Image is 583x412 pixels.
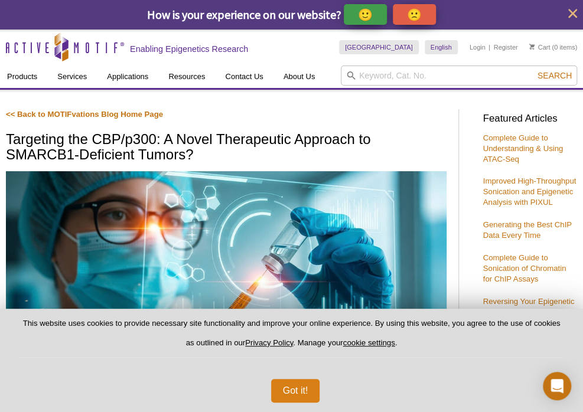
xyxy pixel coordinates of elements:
span: Search [538,71,572,80]
img: Doctor with syringe [6,171,447,411]
a: Services [50,66,94,88]
a: Complete Guide to Understanding & Using ATAC-Seq [483,133,563,164]
input: Keyword, Cat. No. [341,66,577,86]
a: About Us [276,66,322,88]
a: << Back to MOTIFvations Blog Home Page [6,110,163,119]
h2: Enabling Epigenetics Research [130,44,248,54]
a: Complete Guide to Sonication of Chromatin for ChIP Assays [483,253,566,283]
button: Got it! [271,379,320,403]
a: English [425,40,458,54]
p: 🙁 [407,7,422,22]
h1: Targeting the CBP/p300: A Novel Therapeutic Approach to SMARCB1-Deficient Tumors? [6,132,447,164]
li: | [488,40,490,54]
div: Open Intercom Messenger [543,372,571,400]
a: Reversing Your Epigenetic Age [483,297,574,316]
button: cookie settings [343,338,395,347]
a: Resources [161,66,212,88]
a: Improved High-Throughput Sonication and Epigenetic Analysis with PIXUL [483,176,576,207]
span: How is your experience on our website? [147,7,341,22]
a: Register [493,43,517,51]
a: Generating the Best ChIP Data Every Time [483,220,571,240]
a: Contact Us [218,66,270,88]
a: [GEOGRAPHIC_DATA] [339,40,419,54]
a: Privacy Policy [245,338,293,347]
p: This website uses cookies to provide necessary site functionality and improve your online experie... [19,318,564,358]
a: Cart [529,43,550,51]
button: close [565,6,580,21]
a: Applications [100,66,155,88]
a: Login [470,43,486,51]
img: Your Cart [529,44,535,50]
li: (0 items) [529,40,577,54]
h3: Featured Articles [483,114,577,124]
p: 🙂 [358,7,373,22]
button: Search [534,70,575,81]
